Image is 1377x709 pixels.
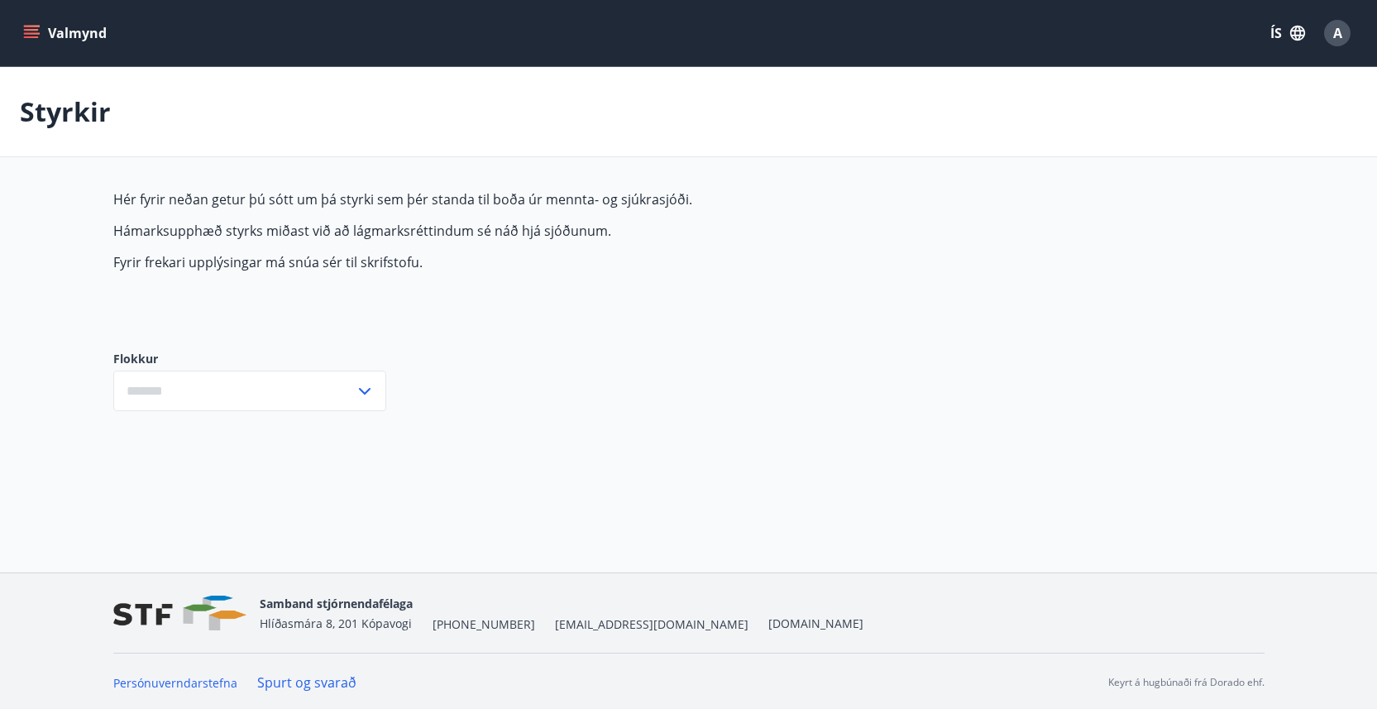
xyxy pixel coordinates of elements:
a: Persónuverndarstefna [113,675,237,691]
span: [PHONE_NUMBER] [433,616,535,633]
button: A [1317,13,1357,53]
p: Hér fyrir neðan getur þú sótt um þá styrki sem þér standa til boða úr mennta- og sjúkrasjóði. [113,190,894,208]
p: Styrkir [20,93,111,130]
span: [EMAIL_ADDRESS][DOMAIN_NAME] [555,616,748,633]
img: vjCaq2fThgY3EUYqSgpjEiBg6WP39ov69hlhuPVN.png [113,596,246,631]
span: Hlíðasmára 8, 201 Kópavogi [260,616,412,631]
p: Hámarksupphæð styrks miðast við að lágmarksréttindum sé náð hjá sjóðunum. [113,222,894,240]
label: Flokkur [113,351,386,367]
p: Keyrt á hugbúnaði frá Dorado ehf. [1108,675,1265,690]
p: Fyrir frekari upplýsingar má snúa sér til skrifstofu. [113,253,894,271]
a: [DOMAIN_NAME] [768,616,863,631]
a: Spurt og svarað [257,673,356,692]
button: ÍS [1261,18,1314,48]
span: A [1333,24,1342,42]
button: menu [20,18,113,48]
span: Samband stjórnendafélaga [260,596,413,611]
